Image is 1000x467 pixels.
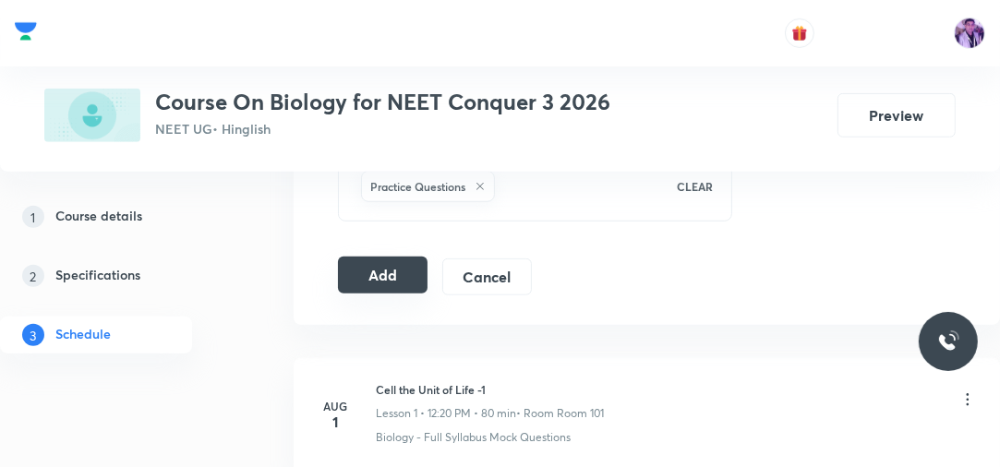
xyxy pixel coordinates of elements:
button: Cancel [442,258,532,295]
p: 1 [22,206,44,228]
img: Company Logo [15,18,37,45]
h5: Specifications [55,265,140,287]
h6: Aug [317,398,354,414]
p: Biology - Full Syllabus Mock Questions [376,429,571,446]
button: Add [338,257,428,293]
button: Preview [837,93,956,138]
h3: Course On Biology for NEET Conquer 3 2026 [155,89,610,115]
p: 2 [22,265,44,287]
p: CLEAR [677,178,713,195]
h6: Cell the Unit of Life -1 [376,381,604,398]
p: NEET UG • Hinglish [155,119,610,138]
img: avatar [791,25,808,42]
h4: 1 [317,414,354,429]
h5: Course details [55,206,142,228]
img: ttu [937,330,959,353]
h6: Practice Questions [370,178,465,195]
p: 3 [22,324,44,346]
a: Company Logo [15,18,37,50]
p: • Room Room 101 [516,405,604,422]
button: avatar [785,18,814,48]
img: 60FF9FE4-AE2A-4310-A1A9-5F6CAB9502C0_plus.png [44,89,140,142]
p: Lesson 1 • 12:20 PM • 80 min [376,405,516,422]
h5: Schedule [55,324,111,346]
img: preeti Tripathi [954,18,985,49]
